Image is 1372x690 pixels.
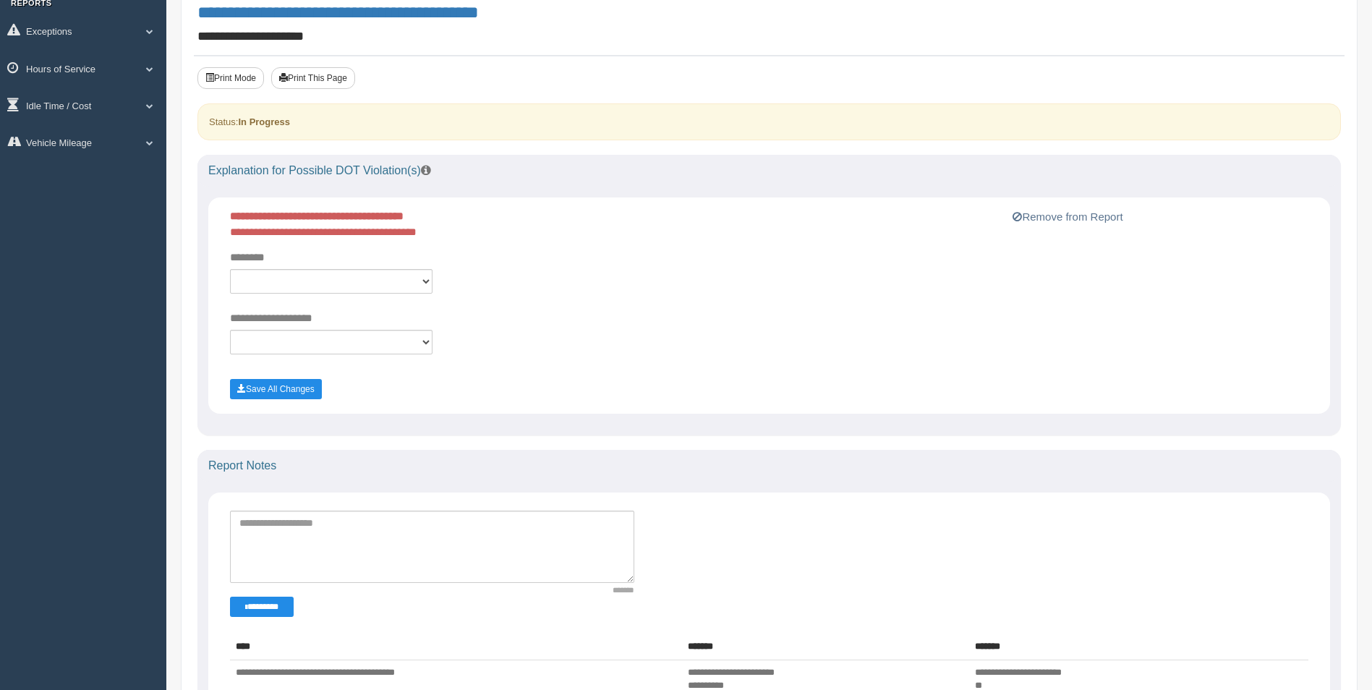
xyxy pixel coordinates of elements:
[230,379,322,399] button: Save
[197,450,1341,482] div: Report Notes
[197,67,264,89] button: Print Mode
[230,597,294,617] button: Change Filter Options
[271,67,355,89] button: Print This Page
[197,155,1341,187] div: Explanation for Possible DOT Violation(s)
[238,116,290,127] strong: In Progress
[1008,208,1127,226] button: Remove from Report
[197,103,1341,140] div: Status:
